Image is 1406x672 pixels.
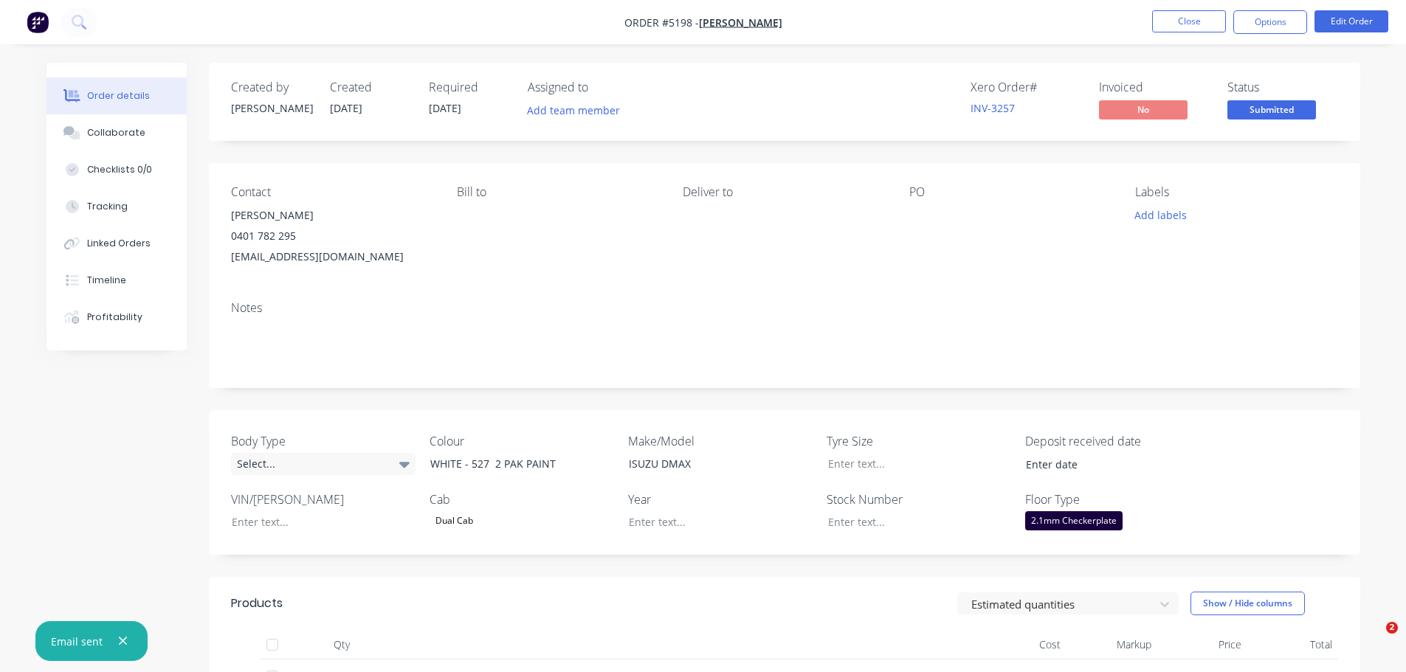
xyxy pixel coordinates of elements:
[1227,100,1316,119] span: Submitted
[231,80,312,94] div: Created by
[1227,80,1338,94] div: Status
[330,101,362,115] span: [DATE]
[976,630,1067,659] div: Cost
[231,595,283,612] div: Products
[1314,10,1388,32] button: Edit Order
[429,101,461,115] span: [DATE]
[429,80,510,94] div: Required
[430,511,479,530] div: Dual Cab
[430,432,614,450] label: Colour
[624,15,699,30] span: Order #5198 -
[683,185,885,199] div: Deliver to
[1135,185,1337,199] div: Labels
[231,100,312,116] div: [PERSON_NAME]
[1233,10,1307,34] button: Options
[231,226,433,246] div: 0401 782 295
[827,432,1011,450] label: Tyre Size
[528,100,628,120] button: Add team member
[87,311,142,324] div: Profitability
[457,185,659,199] div: Bill to
[1247,630,1338,659] div: Total
[46,114,187,151] button: Collaborate
[46,77,187,114] button: Order details
[87,237,151,250] div: Linked Orders
[1127,205,1195,225] button: Add labels
[87,274,126,287] div: Timeline
[231,205,433,267] div: [PERSON_NAME]0401 782 295[EMAIL_ADDRESS][DOMAIN_NAME]
[519,100,627,120] button: Add team member
[231,185,433,199] div: Contact
[46,262,187,299] button: Timeline
[1157,630,1248,659] div: Price
[628,432,813,450] label: Make/Model
[827,491,1011,508] label: Stock Number
[87,89,150,103] div: Order details
[1025,432,1210,450] label: Deposit received date
[297,630,386,659] div: Qty
[1025,491,1210,508] label: Floor Type
[1099,100,1188,119] span: No
[46,299,187,336] button: Profitability
[971,80,1081,94] div: Xero Order #
[46,225,187,262] button: Linked Orders
[231,301,1338,315] div: Notes
[46,151,187,188] button: Checklists 0/0
[1099,80,1210,94] div: Invoiced
[909,185,1112,199] div: PO
[1066,630,1157,659] div: Markup
[1152,10,1226,32] button: Close
[528,80,675,94] div: Assigned to
[971,101,1015,115] a: INV-3257
[430,491,614,508] label: Cab
[1386,622,1398,634] span: 2
[231,432,416,450] label: Body Type
[87,126,145,139] div: Collaborate
[1025,511,1123,530] div: 2.1mm Checkerplate
[46,188,187,225] button: Tracking
[87,163,152,176] div: Checklists 0/0
[1190,592,1305,615] button: Show / Hide columns
[628,491,813,508] label: Year
[51,634,103,649] div: Email sent
[330,80,411,94] div: Created
[699,15,782,30] a: [PERSON_NAME]
[1016,454,1199,476] input: Enter date
[87,200,128,213] div: Tracking
[231,205,433,226] div: [PERSON_NAME]
[231,453,416,475] div: Select...
[617,453,802,474] div: ISUZU DMAX
[231,246,433,267] div: [EMAIL_ADDRESS][DOMAIN_NAME]
[231,491,416,508] label: VIN/[PERSON_NAME]
[27,11,49,33] img: Factory
[1227,100,1316,122] button: Submitted
[418,453,603,474] div: WHITE - 527 2 PAK PAINT
[1356,622,1391,657] iframe: Intercom live chat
